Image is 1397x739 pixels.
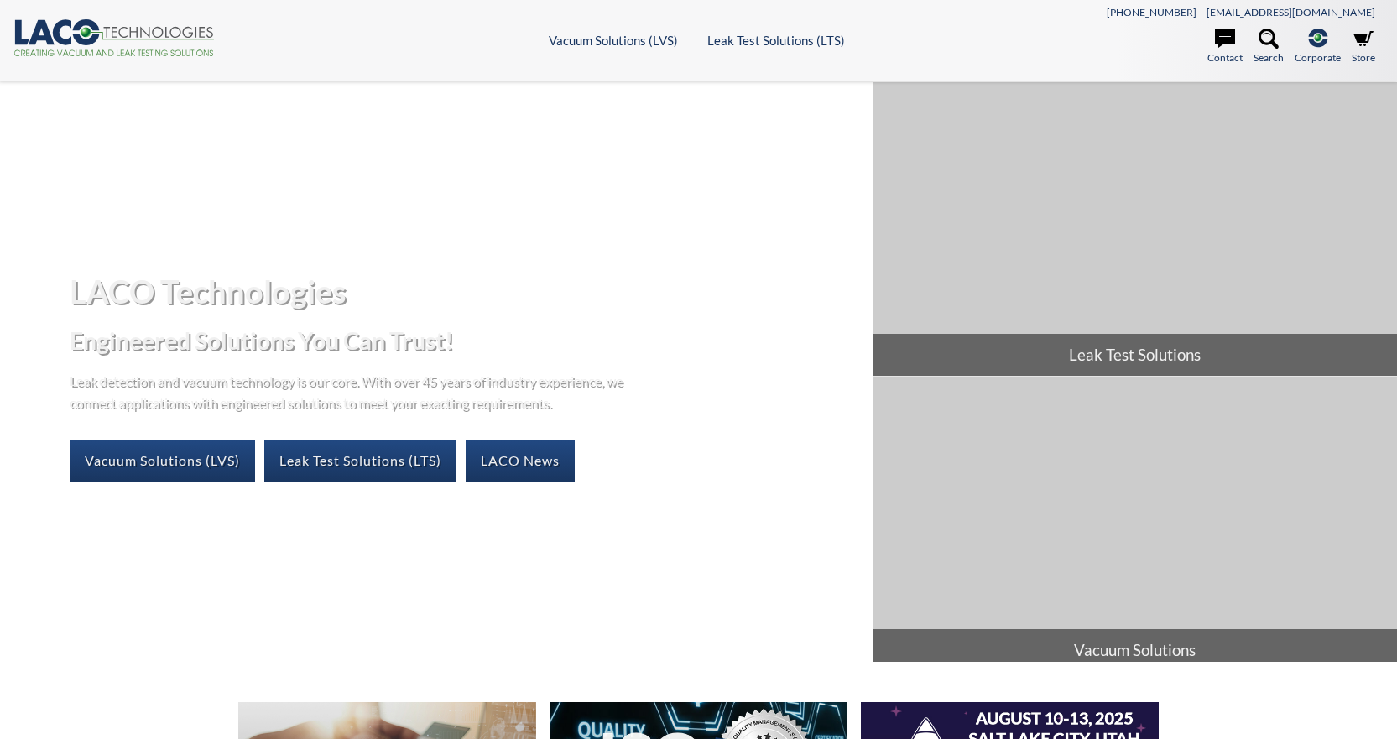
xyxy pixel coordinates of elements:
[549,33,678,48] a: Vacuum Solutions (LVS)
[1107,6,1196,18] a: [PHONE_NUMBER]
[70,271,859,312] h1: LACO Technologies
[873,82,1397,376] a: Leak Test Solutions
[70,440,255,481] a: Vacuum Solutions (LVS)
[1254,29,1284,65] a: Search
[70,370,632,413] p: Leak detection and vacuum technology is our core. With over 45 years of industry experience, we c...
[873,629,1397,671] span: Vacuum Solutions
[1352,29,1375,65] a: Store
[466,440,575,481] a: LACO News
[70,325,859,356] h2: Engineered Solutions You Can Trust!
[1207,29,1243,65] a: Contact
[873,334,1397,376] span: Leak Test Solutions
[873,377,1397,670] a: Vacuum Solutions
[707,33,845,48] a: Leak Test Solutions (LTS)
[1207,6,1375,18] a: [EMAIL_ADDRESS][DOMAIN_NAME]
[264,440,456,481] a: Leak Test Solutions (LTS)
[1295,49,1341,65] span: Corporate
